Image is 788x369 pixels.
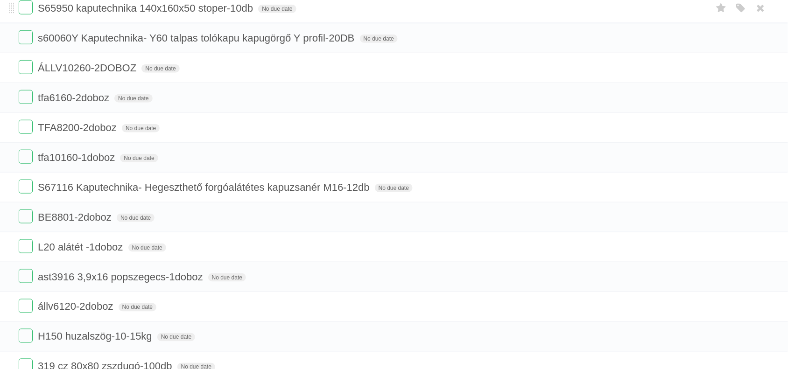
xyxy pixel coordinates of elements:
label: Done [19,269,33,283]
label: Done [19,120,33,134]
span: s60060Y Kaputechnika- Y60 talpas tolókapu kapugörgő Y profil-20DB [38,32,357,44]
span: ast3916 3,9x16 popszegecs-1doboz [38,271,205,283]
label: Star task [712,0,730,16]
label: Done [19,0,33,14]
label: Done [19,209,33,223]
span: tfa6160-2doboz [38,92,112,104]
span: No due date [120,154,158,162]
span: No due date [128,244,166,252]
span: ÁLLV10260-2DOBOZ [38,62,139,74]
label: Done [19,180,33,194]
span: TFA8200-2doboz [38,122,119,133]
span: L20 alátét -1doboz [38,241,125,253]
span: No due date [208,273,246,282]
label: Done [19,150,33,164]
span: tfa10160-1doboz [38,152,117,163]
label: Done [19,329,33,343]
span: H150 huzalszög-10-15kg [38,331,155,342]
span: No due date [360,35,398,43]
span: S67116 Kaputechnika- Hegeszthető forgóalátétes kapuzsanér M16-12db [38,181,372,193]
span: No due date [157,333,195,341]
span: állv6120-2doboz [38,301,115,313]
label: Done [19,239,33,253]
span: No due date [141,64,179,73]
span: No due date [117,214,155,222]
span: No due date [375,184,413,192]
span: No due date [258,5,296,13]
span: S65950 kaputechnika 140x160x50 stoper-10db [38,2,255,14]
label: Done [19,90,33,104]
span: No due date [114,94,152,103]
span: No due date [119,303,156,312]
span: No due date [122,124,160,132]
label: Done [19,299,33,313]
label: Done [19,60,33,74]
label: Done [19,30,33,44]
span: BE8801-2doboz [38,211,114,223]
